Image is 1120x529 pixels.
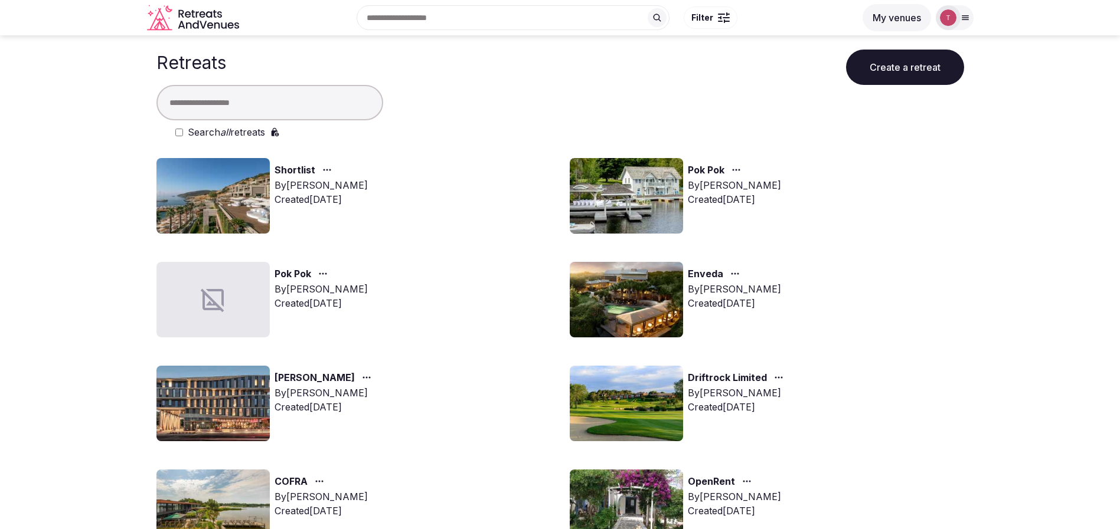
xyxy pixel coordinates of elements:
label: Search retreats [188,125,265,139]
button: Filter [684,6,737,29]
div: Created [DATE] [275,400,376,414]
a: COFRA [275,474,308,489]
img: Top retreat image for the retreat: Marit Lloyd [156,366,270,441]
em: all [220,126,230,138]
img: Top retreat image for the retreat: Enveda [570,262,683,337]
div: Created [DATE] [688,192,781,206]
a: Driftrock Limited [688,370,767,386]
div: Created [DATE] [275,504,368,518]
div: By [PERSON_NAME] [688,489,781,504]
div: Created [DATE] [688,504,781,518]
div: Created [DATE] [275,296,368,310]
a: Enveda [688,267,723,282]
img: Thiago Martins [940,9,956,26]
div: By [PERSON_NAME] [688,178,781,192]
button: My venues [863,4,931,31]
div: By [PERSON_NAME] [275,386,376,400]
span: Filter [691,12,713,24]
a: Pok Pok [275,267,311,282]
svg: Retreats and Venues company logo [147,5,241,31]
button: Create a retreat [846,50,964,85]
a: Pok Pok [688,163,724,178]
a: Shortlist [275,163,315,178]
img: Top retreat image for the retreat: Pok Pok [570,158,683,234]
div: By [PERSON_NAME] [275,178,368,192]
a: Visit the homepage [147,5,241,31]
div: By [PERSON_NAME] [688,282,781,296]
img: Top retreat image for the retreat: Shortlist [156,158,270,234]
h1: Retreats [156,52,226,73]
div: By [PERSON_NAME] [688,386,788,400]
div: By [PERSON_NAME] [275,282,368,296]
a: OpenRent [688,474,735,489]
a: [PERSON_NAME] [275,370,355,386]
a: My venues [863,12,931,24]
div: Created [DATE] [275,192,368,206]
img: Top retreat image for the retreat: Driftrock Limited [570,366,683,441]
div: By [PERSON_NAME] [275,489,368,504]
div: Created [DATE] [688,296,781,310]
div: Created [DATE] [688,400,788,414]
